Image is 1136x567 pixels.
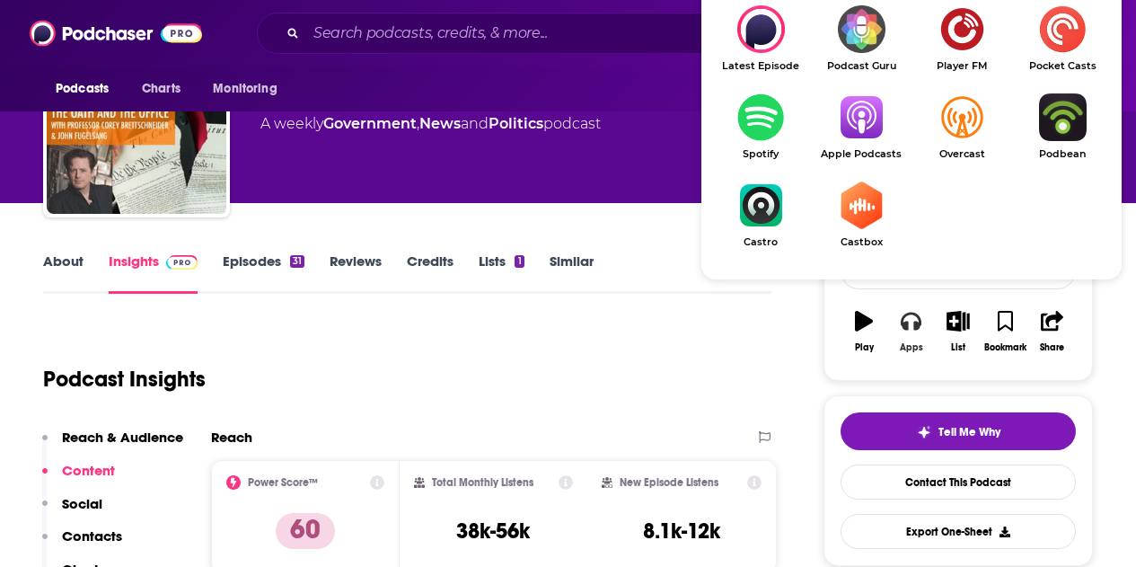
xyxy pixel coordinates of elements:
a: Player FMPlayer FM [911,5,1012,72]
a: Reviews [330,252,382,294]
p: Social [62,495,102,512]
div: Play [855,342,874,353]
span: Overcast [911,148,1012,160]
a: OvercastOvercast [911,93,1012,160]
p: Reach & Audience [62,429,183,446]
a: Similar [550,252,594,294]
a: InsightsPodchaser Pro [109,252,198,294]
h1: Podcast Insights [43,366,206,393]
h2: Reach [211,429,252,446]
div: Apps [900,342,923,353]
div: 1 [515,255,524,268]
p: Contacts [62,527,122,545]
button: Bookmark [982,299,1028,364]
span: Latest Episode [710,60,811,72]
img: Podchaser Pro [166,255,198,270]
button: open menu [200,72,300,106]
div: Search podcasts, credits, & more... [257,13,932,54]
div: 31 [290,255,304,268]
a: CastboxCastbox [811,182,911,248]
span: Pocket Casts [1012,60,1113,72]
button: Contacts [42,527,122,561]
button: Share [1029,299,1076,364]
a: About [43,252,84,294]
input: Search podcasts, credits, & more... [306,19,770,48]
span: , [417,115,419,132]
a: Charts [130,72,191,106]
h2: Power Score™ [248,476,318,489]
h2: New Episode Listens [620,476,718,489]
a: Pocket CastsPocket Casts [1012,5,1113,72]
h2: Total Monthly Listens [432,476,533,489]
button: open menu [43,72,132,106]
a: SpotifySpotify [710,93,811,160]
div: Share [1040,342,1064,353]
div: A weekly podcast [260,113,601,135]
span: Podcast Guru [811,60,911,72]
img: Podchaser - Follow, Share and Rate Podcasts [30,16,202,50]
span: and [461,115,489,132]
a: CastroCastro [710,182,811,248]
a: Government [323,115,417,132]
h3: 38k-56k [456,518,530,545]
p: Content [62,462,115,479]
a: Contact This Podcast [841,465,1076,500]
span: Castbox [811,236,911,248]
a: Politics [489,115,543,132]
button: tell me why sparkleTell Me Why [841,412,1076,450]
a: Lists1 [479,252,524,294]
span: Castro [710,236,811,248]
div: The Oath and The Office on Latest Episode [710,5,811,72]
a: PodbeanPodbean [1012,93,1113,160]
button: List [935,299,982,364]
span: Podbean [1012,148,1113,160]
div: Bookmark [984,342,1026,353]
span: Player FM [911,60,1012,72]
button: Play [841,299,887,364]
button: Reach & Audience [42,429,183,462]
a: Apple PodcastsApple Podcasts [811,93,911,160]
button: Social [42,495,102,528]
span: Charts [142,76,181,102]
span: Spotify [710,148,811,160]
button: Content [42,462,115,495]
img: The Oath and The Office [47,34,226,214]
span: Podcasts [56,76,109,102]
a: Credits [407,252,454,294]
p: 60 [276,513,335,549]
span: Tell Me Why [938,425,1000,439]
span: Monitoring [213,76,277,102]
img: tell me why sparkle [917,425,931,439]
a: Podcast GuruPodcast Guru [811,5,911,72]
button: Apps [887,299,934,364]
span: Apple Podcasts [811,148,911,160]
div: List [951,342,965,353]
a: News [419,115,461,132]
a: Episodes31 [223,252,304,294]
button: Export One-Sheet [841,514,1076,549]
h3: 8.1k-12k [643,518,720,545]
